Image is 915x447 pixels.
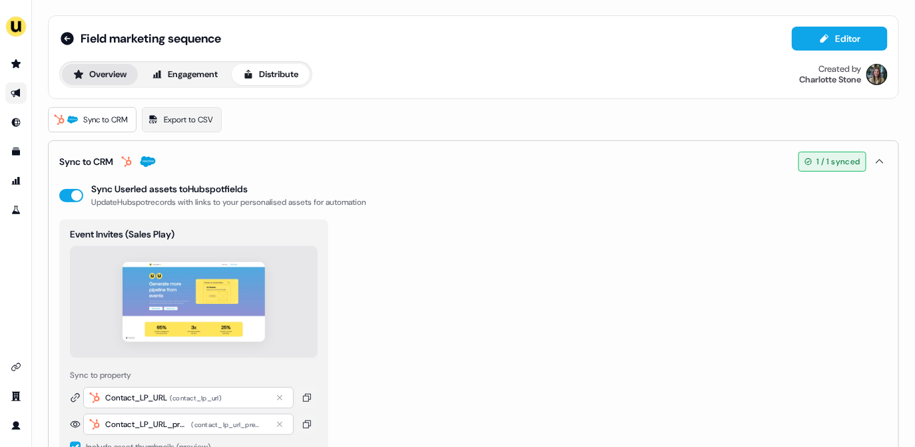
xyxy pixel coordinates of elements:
button: Engagement [141,64,229,85]
a: Editor [792,33,888,47]
a: Go to prospects [5,53,27,74]
a: Go to experiments [5,200,27,221]
button: Contact_LP_URL(contact_lp_url) [83,387,294,408]
div: Contact_LP_URL [105,391,167,404]
span: Export to CSV [164,113,213,126]
button: Editor [792,27,888,51]
div: Charlotte Stone [799,74,861,85]
div: Event Invites (Sales Play) [70,227,318,241]
a: Go to Inbound [5,112,27,133]
a: Go to outbound experience [5,82,27,104]
button: Sync to CRM1 / 1 synced [59,141,888,182]
button: Contact_LP_URL_preview(contact_lp_url_preview) [83,414,294,435]
a: Sync to CRM [48,107,137,132]
div: Sync to CRM [59,155,113,168]
div: Sync to property [70,369,318,382]
a: Go to integrations [5,357,27,378]
a: Go to attribution [5,170,27,192]
button: Overview [62,64,138,85]
img: Charlotte [866,64,888,85]
div: Update Hubspot records with links to your personalised assets for automation [91,196,366,209]
div: Created by [818,64,861,74]
img: asset preview [123,262,264,342]
a: Export to CSV [142,107,222,132]
span: Field marketing sequence [81,31,221,47]
span: 1 / 1 synced [816,155,860,168]
div: Contact_LP_URL_preview [105,418,188,431]
div: ( contact_lp_url ) [170,392,222,404]
a: Go to profile [5,415,27,436]
button: Distribute [232,64,310,85]
a: Go to team [5,386,27,407]
div: ( contact_lp_url_preview ) [191,419,261,431]
span: Sync to CRM [83,113,128,126]
a: Go to templates [5,141,27,162]
div: Sync Userled assets to Hubspot fields [91,182,248,196]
